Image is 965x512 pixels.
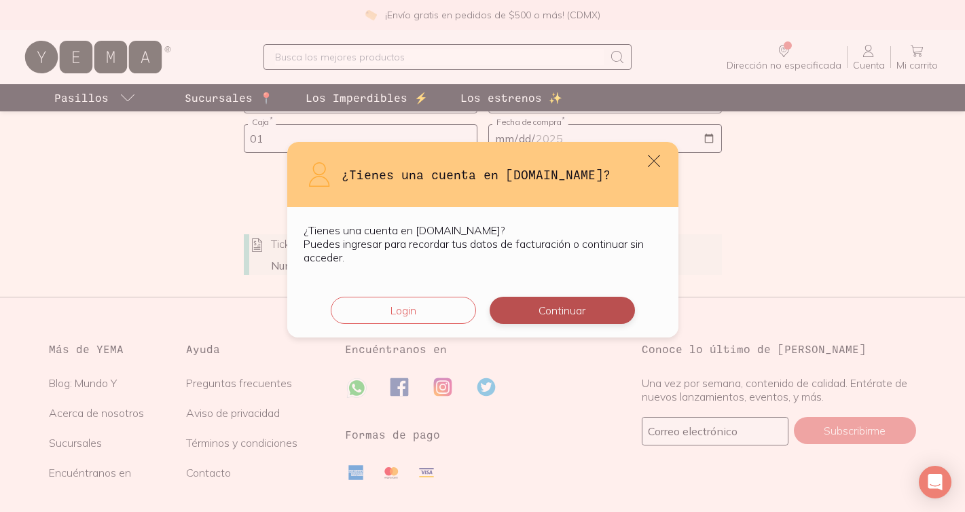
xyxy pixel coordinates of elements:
[919,466,951,498] div: Open Intercom Messenger
[490,297,635,324] button: Continuar
[342,166,662,183] h3: ¿Tienes una cuenta en [DOMAIN_NAME]?
[287,142,678,337] div: default
[304,223,662,264] p: ¿Tienes una cuenta en [DOMAIN_NAME]? Puedes ingresar para recordar tus datos de facturación o con...
[331,297,476,324] button: Login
